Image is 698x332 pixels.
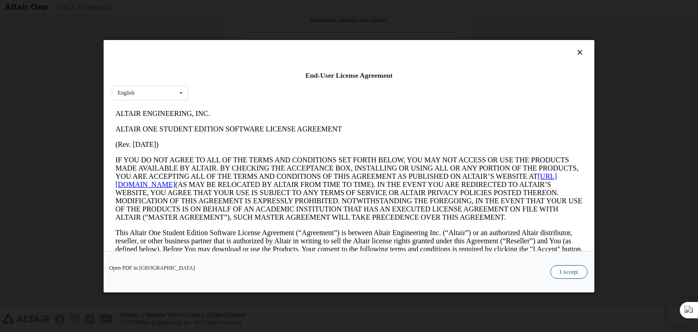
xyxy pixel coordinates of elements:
[4,123,471,156] p: This Altair One Student Edition Software License Agreement (“Agreement”) is between Altair Engine...
[109,265,195,271] a: Open PDF in [GEOGRAPHIC_DATA]
[550,265,588,279] button: I Accept
[4,50,471,116] p: IF YOU DO NOT AGREE TO ALL OF THE TERMS AND CONDITIONS SET FORTH BELOW, YOU MAY NOT ACCESS OR USE...
[4,35,471,43] p: (Rev. [DATE])
[4,66,445,82] a: [URL][DOMAIN_NAME]
[4,4,471,12] p: ALTAIR ENGINEERING, INC.
[4,19,471,27] p: ALTAIR ONE STUDENT EDITION SOFTWARE LICENSE AGREEMENT
[112,71,586,80] div: End-User License Agreement
[118,90,135,96] div: English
